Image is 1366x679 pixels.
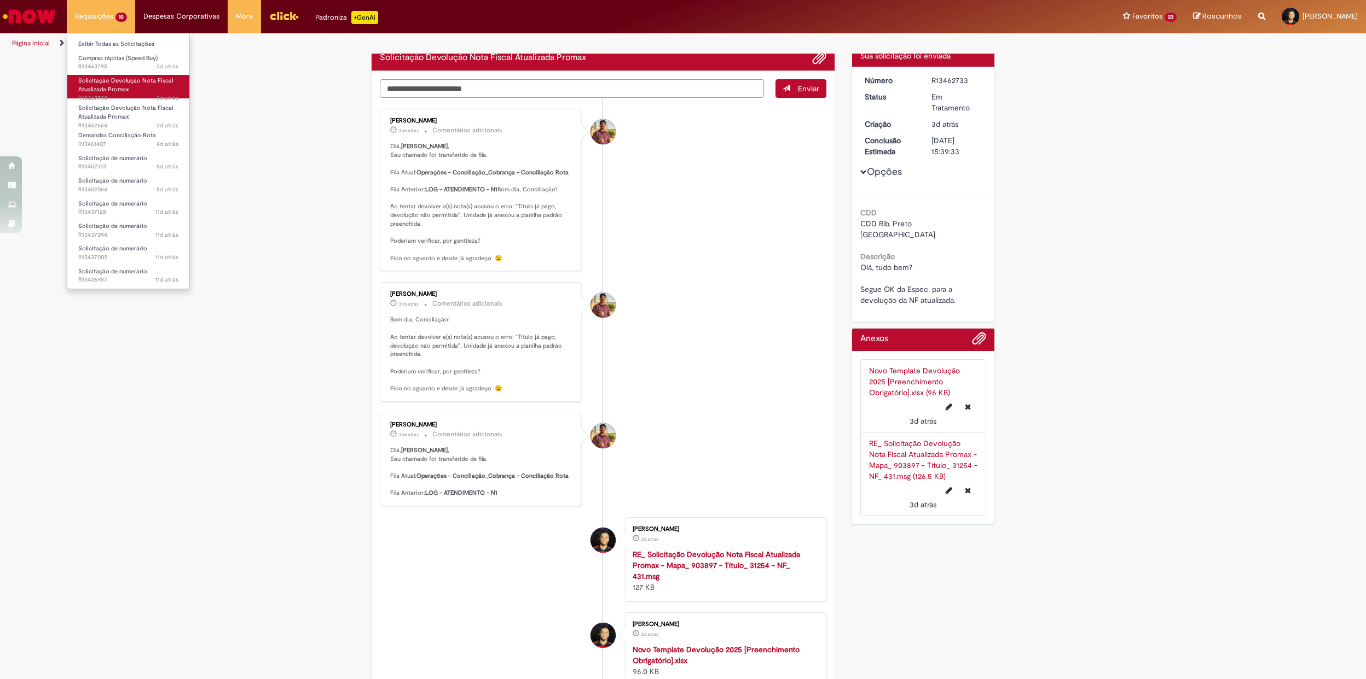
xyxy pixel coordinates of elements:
dt: Número [856,75,924,86]
span: 3d atrás [931,119,958,129]
div: R13462733 [931,75,982,86]
span: Solicitação de numerário [78,177,147,185]
span: Sua solicitação foi enviada [860,51,951,61]
span: R13452313 [78,162,178,171]
span: Solicitação Devolução Nota Fiscal Atualizada Promax [78,77,173,93]
button: Adicionar anexos [812,51,826,65]
span: 11d atrás [155,208,178,216]
span: [PERSON_NAME] [1303,11,1358,21]
img: click_logo_yellow_360x200.png [269,8,299,24]
span: 31m atrás [398,127,419,134]
span: 3d atrás [157,62,178,71]
time: 01/09/2025 10:17:15 [398,431,419,438]
button: Editar nome de arquivo RE_ Solicitação Devolução Nota Fiscal Atualizada Promax - Mapa_ 903897 - T... [939,482,959,499]
span: CDD Rib. Preto [GEOGRAPHIC_DATA] [860,219,935,239]
b: LOG - ATENDIMENTO - N1 [425,489,497,497]
button: Excluir RE_ Solicitação Devolução Nota Fiscal Atualizada Promax - Mapa_ 903897 - Título_ 31254 - ... [958,482,977,499]
span: Enviar [798,84,819,93]
a: Rascunhos [1193,11,1242,22]
b: CDD [860,208,877,218]
span: 10 [115,13,127,22]
small: Comentários adicionais [432,126,502,135]
span: Solicitação Devolução Nota Fiscal Atualizada Promax [78,104,173,121]
a: RE_ Solicitação Devolução Nota Fiscal Atualizada Promax - Mapa_ 903897 - Título_ 31254 - NF_ 431.... [869,438,977,481]
span: R13437009 [78,253,178,262]
p: Olá, , Seu chamado foi transferido de fila. Fila Atual: Fila Anterior: Bom dia, Conciliação! Ao t... [390,142,572,262]
time: 27/08/2025 11:54:33 [157,185,178,194]
span: 5d atrás [157,162,178,171]
div: Em Tratamento [931,91,982,113]
dt: Criação [856,119,924,130]
div: Padroniza [315,11,378,24]
time: 29/08/2025 14:39:12 [641,631,658,637]
div: Luis Gabriel dos Reis Camargo [591,623,616,648]
span: Demandas Conciliação Rota [78,131,156,139]
div: Vitor Jeremias Da Silva [591,292,616,318]
a: Novo Template Devolução 2025 [Preenchimento Obrigatório].xlsx [633,645,800,665]
span: Compras rápidas (Speed Buy) [78,54,158,62]
b: LOG - ATENDIMENTO - N1 [425,185,497,194]
div: [PERSON_NAME] [390,118,572,124]
div: Vitor Jeremias Da Silva [591,119,616,144]
span: 3d atrás [157,121,178,130]
span: Solicitação de numerário [78,244,147,253]
button: Editar nome de arquivo Novo Template Devolução 2025 [Preenchimento Obrigatório].xlsx [939,398,959,415]
span: Solicitação de numerário [78,200,147,208]
b: Operações - Conciliação_Cobrança - Conciliação Rota [416,472,569,480]
span: R13462733 [78,94,178,103]
span: 11d atrás [155,253,178,261]
span: 3d atrás [641,536,658,542]
time: 29/08/2025 14:29:18 [157,121,178,130]
ul: Requisições [67,33,190,289]
time: 29/08/2025 14:39:12 [910,416,936,426]
time: 29/08/2025 14:39:12 [641,536,658,542]
span: Favoritos [1132,11,1162,22]
div: 96.0 KB [633,644,815,677]
span: Olá, tudo bem? Segue OK da Espec. para a devolução da NF atualizada. [860,262,956,305]
b: [PERSON_NAME] [401,142,448,150]
span: R13463795 [78,62,178,71]
a: Aberto R13461407 : Demandas Conciliação Rota [67,130,189,150]
dt: Conclusão Estimada [856,135,924,157]
strong: RE_ Solicitação Devolução Nota Fiscal Atualizada Promax - Mapa_ 903897 - Título_ 31254 - NF_ 431.msg [633,549,800,581]
a: Página inicial [12,39,50,48]
span: R13437128 [78,208,178,216]
button: Excluir Novo Template Devolução 2025 [Preenchimento Obrigatório].xlsx [958,398,977,415]
time: 21/08/2025 15:45:42 [155,208,178,216]
h2: Anexos [860,334,888,344]
div: [DATE] 15:39:33 [931,135,982,157]
time: 29/08/2025 17:29:21 [157,62,178,71]
div: [PERSON_NAME] [633,526,815,532]
span: R13462664 [78,121,178,130]
small: Comentários adicionais [432,299,502,308]
span: 3d atrás [910,500,936,510]
dt: Status [856,91,924,102]
a: Aberto R13462664 : Solicitação Devolução Nota Fiscal Atualizada Promax [67,102,189,126]
button: Enviar [775,79,826,98]
b: Operações - Conciliação_Cobrança - Conciliação Rota [416,168,569,177]
button: Adicionar anexos [972,331,986,351]
span: 3d atrás [157,94,178,102]
span: 5d atrás [157,185,178,194]
div: 29/08/2025 14:39:29 [931,119,982,130]
div: Luis Gabriel dos Reis Camargo [591,528,616,553]
a: Aberto R13437009 : Solicitação de numerário [67,243,189,263]
a: Aberto R13452064 : Solicitação de numerário [67,175,189,195]
span: 4d atrás [157,140,178,148]
p: Bom dia, Conciliação! Ao tentar devolver a(s) nota(s) acusou o erro: "Título já pago, devolução n... [390,315,572,393]
b: Descrição [860,251,895,261]
span: 23 [1165,13,1177,22]
time: 21/08/2025 15:28:20 [155,253,178,261]
a: Aberto R13437128 : Solicitação de numerário [67,198,189,218]
div: [PERSON_NAME] [390,422,572,428]
a: Aberto R13452313 : Solicitação de numerário [67,153,189,173]
span: More [236,11,253,22]
small: Comentários adicionais [432,430,502,439]
span: R13461407 [78,140,178,149]
time: 29/08/2025 10:15:11 [157,140,178,148]
b: [PERSON_NAME] [401,446,448,454]
span: 31m atrás [398,301,419,307]
time: 21/08/2025 15:24:54 [155,276,178,284]
span: Solicitação de numerário [78,222,147,230]
span: 31m atrás [398,431,419,438]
